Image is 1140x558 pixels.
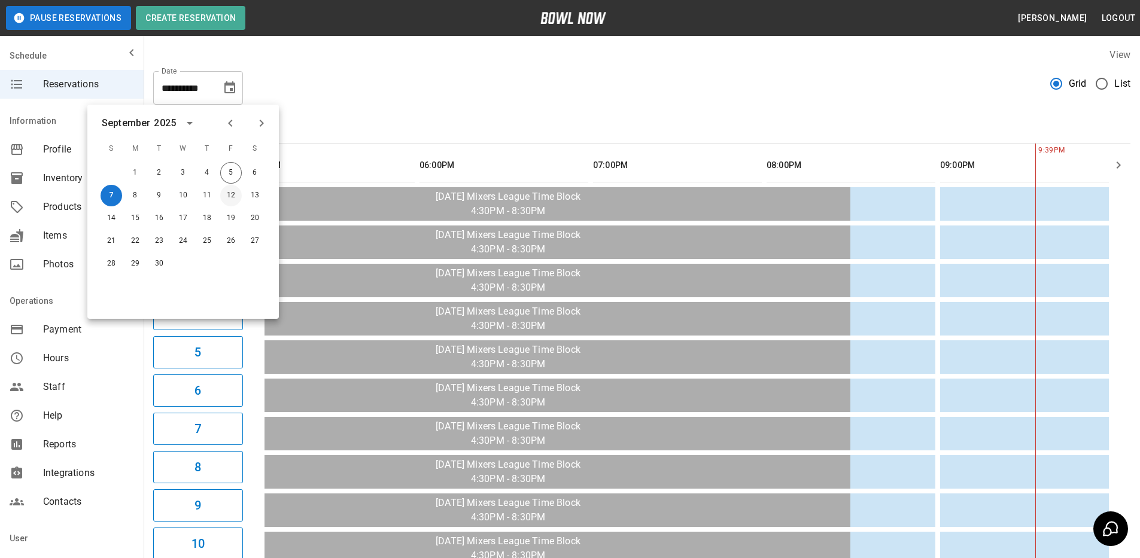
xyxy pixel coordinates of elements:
button: Sep 5, 2025 [220,162,242,184]
span: Contacts [43,495,134,509]
button: 6 [153,374,243,407]
button: Sep 1, 2025 [124,162,146,184]
span: T [148,137,170,161]
button: Sep 4, 2025 [196,162,218,184]
button: Sep 10, 2025 [172,185,194,206]
button: Sep 21, 2025 [101,230,122,252]
span: S [101,137,122,161]
h6: 8 [194,458,201,477]
button: Sep 18, 2025 [196,208,218,229]
div: September [102,116,150,130]
button: Sep 30, 2025 [148,253,170,275]
button: Create Reservation [136,6,245,30]
button: 8 [153,451,243,483]
span: S [244,137,266,161]
h6: 5 [194,343,201,362]
button: Sep 16, 2025 [148,208,170,229]
th: 08:00PM [767,148,935,182]
button: Next month [251,113,272,133]
h6: 9 [194,496,201,515]
span: Items [43,228,134,243]
th: 06:00PM [419,148,588,182]
span: Inventory [43,171,134,185]
span: Integrations [43,466,134,480]
button: Sep 26, 2025 [220,230,242,252]
span: T [196,137,218,161]
th: 07:00PM [593,148,762,182]
img: logo [540,12,606,24]
button: Sep 15, 2025 [124,208,146,229]
button: Sep 9, 2025 [148,185,170,206]
label: View [1109,49,1130,60]
button: Sep 19, 2025 [220,208,242,229]
button: Sep 23, 2025 [148,230,170,252]
span: Reservations [43,77,134,92]
span: F [220,137,242,161]
span: Products [43,200,134,214]
span: Reports [43,437,134,452]
button: Sep 2, 2025 [148,162,170,184]
button: Sep 11, 2025 [196,185,218,206]
span: M [124,137,146,161]
button: Sep 12, 2025 [220,185,242,206]
span: Grid [1069,77,1087,91]
button: Logout [1097,7,1140,29]
button: Sep 8, 2025 [124,185,146,206]
span: List [1114,77,1130,91]
span: W [172,137,194,161]
button: Sep 6, 2025 [244,162,266,184]
span: Staff [43,380,134,394]
h6: 10 [191,534,205,553]
h6: 7 [194,419,201,438]
button: Sep 20, 2025 [244,208,266,229]
div: inventory tabs [153,114,1130,143]
button: Sep 3, 2025 [172,162,194,184]
span: Photos [43,257,134,272]
button: 7 [153,413,243,445]
button: Sep 27, 2025 [244,230,266,252]
button: Sep 17, 2025 [172,208,194,229]
th: 09:00PM [940,148,1109,182]
h6: 6 [194,381,201,400]
div: 2025 [154,116,176,130]
button: Sep 28, 2025 [101,253,122,275]
span: Profile [43,142,134,157]
button: calendar view is open, switch to year view [180,113,200,133]
button: Sep 24, 2025 [172,230,194,252]
button: 5 [153,336,243,368]
button: Sep 13, 2025 [244,185,266,206]
button: Previous month [220,113,241,133]
button: Sep 14, 2025 [101,208,122,229]
span: Help [43,408,134,423]
button: Choose date, selected date is Sep 7, 2025 [218,76,242,100]
button: [PERSON_NAME] [1013,7,1092,29]
button: Sep 29, 2025 [124,253,146,275]
span: Payment [43,322,134,337]
button: Sep 7, 2025 [101,185,122,206]
span: 9:39PM [1035,145,1038,157]
span: Hours [43,351,134,365]
button: Pause Reservations [6,6,131,30]
button: Sep 22, 2025 [124,230,146,252]
button: Sep 25, 2025 [196,230,218,252]
button: 9 [153,489,243,522]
